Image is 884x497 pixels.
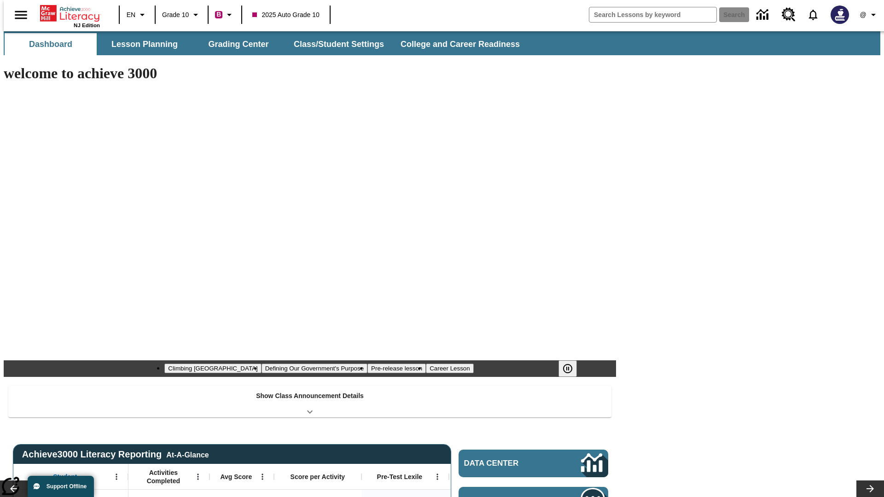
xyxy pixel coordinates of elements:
span: Score per Activity [291,473,345,481]
button: Support Offline [28,476,94,497]
span: Student [53,473,77,481]
button: Select a new avatar [825,3,855,27]
a: Resource Center, Will open in new tab [776,2,801,27]
div: Home [40,3,100,28]
button: Lesson Planning [99,33,191,55]
button: Language: EN, Select a language [122,6,152,23]
span: 2025 Auto Grade 10 [252,10,319,20]
div: At-A-Glance [166,449,209,459]
button: Grade: Grade 10, Select a grade [158,6,205,23]
button: Open side menu [7,1,35,29]
span: Activities Completed [133,468,194,485]
button: Class/Student Settings [286,33,391,55]
button: Open Menu [110,470,123,484]
span: Achieve3000 Literacy Reporting [22,449,209,460]
a: Data Center [751,2,776,28]
a: Home [40,4,100,23]
button: Open Menu [256,470,269,484]
span: Avg Score [220,473,252,481]
span: Pre-Test Lexile [377,473,423,481]
h1: welcome to achieve 3000 [4,65,616,82]
div: SubNavbar [4,33,528,55]
button: Grading Center [192,33,285,55]
div: Pause [558,360,586,377]
button: Slide 3 Pre-release lesson [367,364,426,373]
button: Boost Class color is violet red. Change class color [211,6,238,23]
p: Show Class Announcement Details [256,391,364,401]
button: Slide 4 Career Lesson [426,364,473,373]
span: Grade 10 [162,10,189,20]
span: NJ Edition [74,23,100,28]
button: Slide 2 Defining Our Government's Purpose [262,364,367,373]
button: Open Menu [430,470,444,484]
img: Avatar [831,6,849,24]
a: Notifications [801,3,825,27]
button: Profile/Settings [855,6,884,23]
span: Data Center [464,459,550,468]
button: Pause [558,360,577,377]
button: Slide 1 Climbing Mount Tai [164,364,261,373]
div: Show Class Announcement Details [8,386,611,417]
input: search field [589,7,716,22]
a: Data Center [459,450,608,477]
button: Lesson carousel, Next [856,480,884,497]
button: Dashboard [5,33,97,55]
span: EN [127,10,135,20]
div: SubNavbar [4,31,880,55]
span: @ [860,10,866,20]
button: College and Career Readiness [393,33,527,55]
span: Support Offline [47,483,87,490]
span: B [216,9,221,20]
button: Open Menu [191,470,205,484]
